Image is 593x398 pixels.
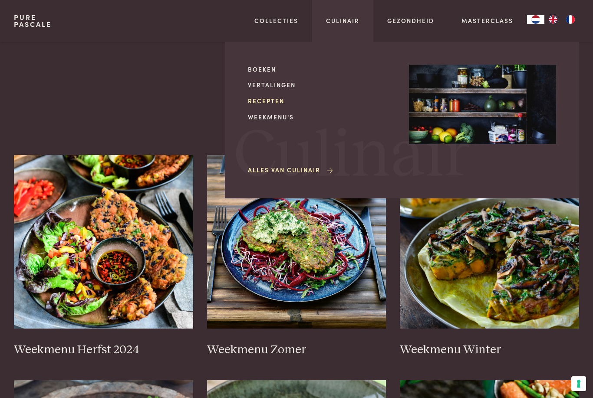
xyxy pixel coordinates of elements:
[248,96,395,105] a: Recepten
[248,80,395,89] a: Vertalingen
[14,342,193,358] h3: Weekmenu Herfst 2024
[527,15,544,24] a: NL
[234,123,470,189] span: Culinair
[409,65,556,145] img: Culinair
[527,15,544,24] div: Language
[207,155,386,329] img: Weekmenu Zomer
[248,165,334,174] a: Alles van Culinair
[387,16,434,25] a: Gezondheid
[562,15,579,24] a: FR
[207,155,386,357] a: Weekmenu Zomer Weekmenu Zomer
[14,155,193,329] img: Weekmenu Herfst 2024
[571,376,586,391] button: Uw voorkeuren voor toestemming voor trackingtechnologieën
[461,16,513,25] a: Masterclass
[254,16,298,25] a: Collecties
[207,342,386,358] h3: Weekmenu Zomer
[544,15,579,24] ul: Language list
[544,15,562,24] a: EN
[527,15,579,24] aside: Language selected: Nederlands
[400,155,579,329] img: Weekmenu Winter
[400,342,579,358] h3: Weekmenu Winter
[248,65,395,74] a: Boeken
[400,155,579,357] a: Weekmenu Winter Weekmenu Winter
[14,155,193,357] a: Weekmenu Herfst 2024 Weekmenu Herfst 2024
[14,14,52,28] a: PurePascale
[248,112,395,122] a: Weekmenu's
[326,16,359,25] a: Culinair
